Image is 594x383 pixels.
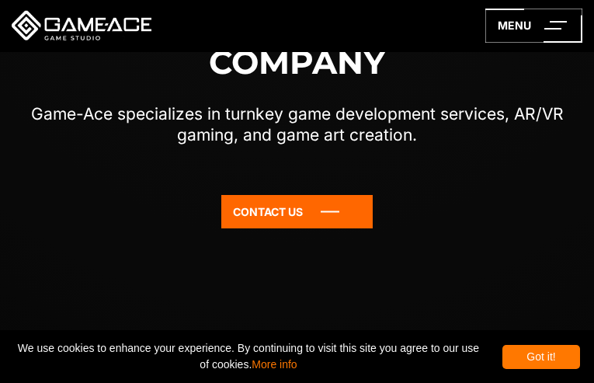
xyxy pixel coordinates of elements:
[14,336,483,377] span: We use cookies to enhance your experience. By continuing to visit this site you agree to our use ...
[9,104,586,145] p: Game-Ace specializes in turnkey game development services, AR/VR gaming, and game art creation.
[221,195,373,228] a: Contact Us
[502,345,580,369] div: Got it!
[485,9,582,43] a: menu
[252,358,297,371] a: More info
